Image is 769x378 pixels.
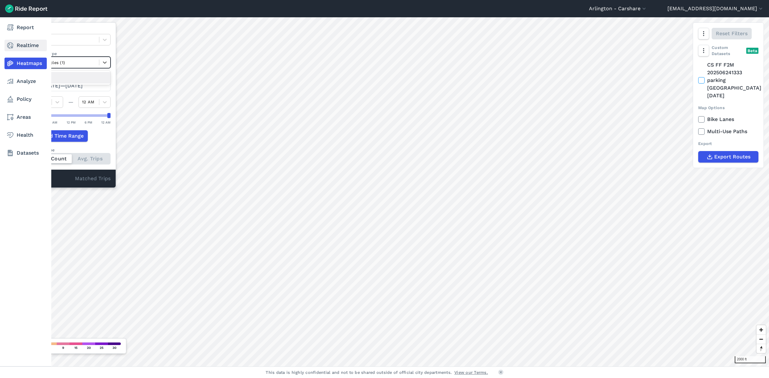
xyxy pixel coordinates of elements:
[716,30,748,37] span: Reset Filters
[698,61,758,100] label: CS FF F2M 202506241333 parking [GEOGRAPHIC_DATA] [DATE]
[735,356,766,363] div: 2000 ft
[43,83,83,89] span: [DATE]—[DATE]
[31,147,111,153] div: Count Type
[698,151,758,163] button: Export Routes
[67,119,76,125] div: 12 PM
[714,153,750,161] span: Export Routes
[757,344,766,353] button: Reset bearing to north
[757,334,766,344] button: Zoom out
[4,40,47,51] a: Realtime
[31,175,75,183] div: 801
[454,369,488,375] a: View our Terms.
[4,111,47,123] a: Areas
[4,58,47,69] a: Heatmaps
[31,72,111,83] div: Cars
[698,116,758,123] label: Bike Lanes
[5,4,47,13] img: Ride Report
[4,93,47,105] a: Policy
[589,5,647,12] button: Arlington - Carshare
[712,28,752,39] button: Reset Filters
[757,325,766,334] button: Zoom in
[49,119,57,125] div: 6 AM
[698,105,758,111] div: Map Options
[31,28,111,34] label: Data Type
[698,141,758,147] div: Export
[101,119,111,125] div: 12 AM
[667,5,764,12] button: [EMAIL_ADDRESS][DOMAIN_NAME]
[698,128,758,135] label: Multi-Use Paths
[21,17,769,366] canvas: Map
[4,147,47,159] a: Datasets
[31,51,111,57] label: Vehicle Type
[63,98,79,106] div: —
[31,130,88,142] button: Add Time Range
[85,119,92,125] div: 6 PM
[4,129,47,141] a: Health
[4,76,47,87] a: Analyze
[26,170,116,188] div: Matched Trips
[698,44,758,57] div: Custom Datasets
[746,48,758,54] div: Beta
[31,80,111,91] button: [DATE]—[DATE]
[4,22,47,33] a: Report
[43,132,84,140] span: Add Time Range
